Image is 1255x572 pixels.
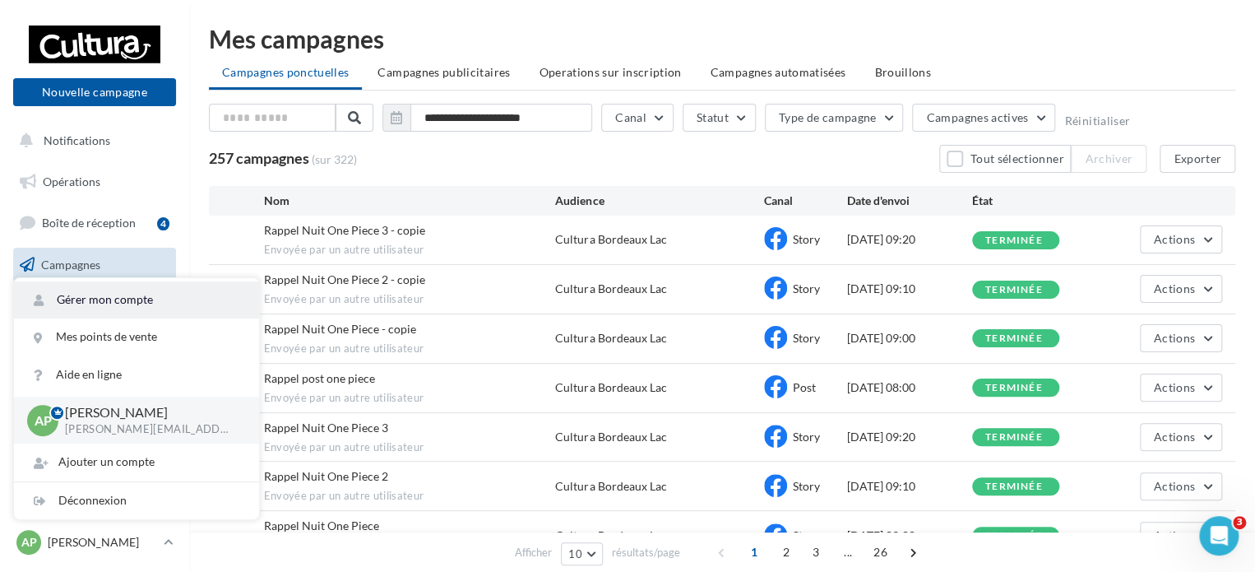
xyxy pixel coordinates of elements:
[1140,275,1222,303] button: Actions
[1154,331,1195,345] span: Actions
[264,272,425,286] span: Rappel Nuit One Piece 2 - copie
[912,104,1055,132] button: Campagnes actives
[764,193,847,209] div: Canal
[65,422,233,437] p: [PERSON_NAME][EMAIL_ADDRESS][DOMAIN_NAME]
[264,421,388,435] span: Rappel Nuit One Piece 3
[773,539,799,565] span: 2
[264,489,556,504] span: Envoyée par un autre utilisateur
[13,78,176,106] button: Nouvelle campagne
[515,545,552,560] span: Afficher
[21,534,37,551] span: AP
[793,430,820,444] span: Story
[1140,522,1222,550] button: Actions
[939,145,1071,173] button: Tout sélectionner
[847,528,972,544] div: [DATE] 09:00
[264,440,556,455] span: Envoyée par un autre utilisateur
[377,65,510,79] span: Campagnes publicitaires
[264,223,425,237] span: Rappel Nuit One Piece 3 - copie
[555,478,666,495] div: Cultura Bordeaux Lac
[14,482,259,519] div: Déconnexion
[1140,324,1222,352] button: Actions
[985,481,1043,492] div: terminée
[1233,516,1246,529] span: 3
[985,432,1043,443] div: terminée
[803,539,829,565] span: 3
[555,429,666,445] div: Cultura Bordeaux Lac
[35,411,52,430] span: AP
[972,193,1097,209] div: État
[555,528,666,544] div: Cultura Bordeaux Lac
[847,193,972,209] div: Date d'envoi
[10,123,173,158] button: Notifications
[847,231,972,248] div: [DATE] 09:20
[44,133,110,147] span: Notifications
[711,65,846,79] span: Campagnes automatisées
[14,281,259,319] a: Gérer mon compte
[793,479,820,493] span: Story
[867,539,894,565] span: 26
[793,331,820,345] span: Story
[1154,430,1195,444] span: Actions
[555,281,666,297] div: Cultura Bordeaux Lac
[1154,479,1195,493] span: Actions
[41,258,100,272] span: Campagnes
[1154,380,1195,394] span: Actions
[847,429,972,445] div: [DATE] 09:20
[10,289,179,323] a: Médiathèque
[835,539,861,565] span: ...
[264,391,556,406] span: Envoyée par un autre utilisateur
[1154,232,1195,246] span: Actions
[926,110,1028,124] span: Campagnes actives
[264,292,556,307] span: Envoyée par un autre utilisateur
[312,151,357,168] span: (sur 322)
[985,285,1043,295] div: terminée
[1140,374,1222,402] button: Actions
[555,231,666,248] div: Cultura Bordeaux Lac
[264,469,388,483] span: Rappel Nuit One Piece 2
[14,356,259,393] a: Aide en ligne
[539,65,681,79] span: Operations sur inscription
[555,193,763,209] div: Audience
[847,281,972,297] div: [DATE] 09:10
[985,235,1043,246] div: terminée
[264,342,556,356] span: Envoyée par un autre utilisateur
[14,319,259,356] a: Mes points de vente
[65,403,233,422] p: [PERSON_NAME]
[264,519,379,532] span: Rappel Nuit One Piece
[1140,226,1222,253] button: Actions
[42,216,136,230] span: Boîte de réception
[793,528,820,542] span: Story
[13,527,176,558] a: AP [PERSON_NAME]
[847,379,972,396] div: [DATE] 08:00
[793,281,820,295] span: Story
[874,65,931,79] span: Brouillons
[1071,145,1146,173] button: Archiver
[10,248,179,282] a: Campagnes
[847,330,972,346] div: [DATE] 09:00
[793,380,816,394] span: Post
[10,329,179,364] a: Calendrier
[10,205,179,240] a: Boîte de réception4
[43,174,100,188] span: Opérations
[48,534,157,551] p: [PERSON_NAME]
[612,545,680,560] span: résultats/page
[264,243,556,258] span: Envoyée par un autre utilisateur
[561,542,603,565] button: 10
[985,531,1043,542] div: terminée
[1160,145,1235,173] button: Exporter
[209,149,309,167] span: 257 campagnes
[1154,528,1195,542] span: Actions
[264,322,416,336] span: Rappel Nuit One Piece - copie
[10,165,179,199] a: Opérations
[209,26,1235,51] div: Mes campagnes
[1140,472,1222,500] button: Actions
[683,104,756,132] button: Statut
[264,371,375,385] span: Rappel post one piece
[601,104,674,132] button: Canal
[1199,516,1239,556] iframe: Intercom live chat
[555,330,666,346] div: Cultura Bordeaux Lac
[1140,423,1222,451] button: Actions
[14,444,259,481] div: Ajouter un compte
[1154,281,1195,295] span: Actions
[985,333,1043,344] div: terminée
